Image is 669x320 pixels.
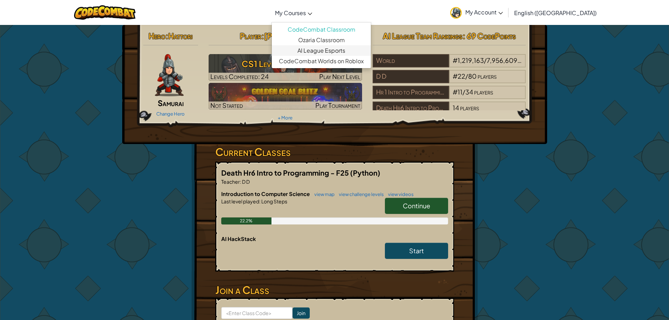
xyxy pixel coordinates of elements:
[240,31,261,41] span: Player
[261,31,264,41] span: :
[272,56,371,66] a: CodeCombat Worlds on Roblox
[373,70,449,83] div: D D
[453,88,458,96] span: #
[74,5,136,20] img: CodeCombat logo
[487,56,522,64] span: 7,956,609
[463,31,516,41] span: : 69 CodePoints
[373,61,526,69] a: World#1,219,163/7,956,609players
[221,217,271,224] div: 22.2%
[272,35,371,45] a: Ozaria Classroom
[373,92,526,100] a: Hr 1 Intro to Programming - S25 - Death#11/34players
[335,191,384,197] a: view challenge levels
[165,31,168,41] span: :
[514,9,597,17] span: English ([GEOGRAPHIC_DATA])
[221,190,311,197] span: Introduction to Computer Science
[221,235,256,242] span: AI HackStack
[272,45,371,56] a: AI League Esports
[293,307,310,319] input: Join
[271,3,316,22] a: My Courses
[209,54,362,81] img: CS1 Level 7: True Names
[474,88,493,96] span: players
[468,72,477,80] span: 80
[373,108,526,116] a: Death Hr6 Intro to Programming - F2514players
[458,88,463,96] span: 11
[156,111,185,117] a: Change Hero
[385,243,448,259] a: Start
[383,31,463,41] span: AI League Team Rankings
[385,191,414,197] a: view videos
[259,198,261,204] span: :
[478,72,497,80] span: players
[261,198,287,204] span: Long Steps
[409,247,424,255] span: Start
[272,24,371,35] a: CodeCombat Classroom
[373,77,526,85] a: D D#22/80players
[275,9,306,17] span: My Courses
[319,72,360,80] span: Play Next Level
[210,72,269,80] span: Levels Completed: 24
[149,31,165,41] span: Hero
[168,31,192,41] span: Hattori
[465,8,503,16] span: My Account
[264,31,330,41] span: [PERSON_NAME]
[484,56,487,64] span: /
[453,56,458,64] span: #
[209,54,362,81] a: Play Next Level
[221,307,293,319] input: <Enter Class Code>
[241,178,250,185] span: D D
[373,86,449,99] div: Hr 1 Intro to Programming - S25 - Death
[465,88,473,96] span: 34
[215,282,454,298] h3: Join a Class
[511,3,600,22] a: English ([GEOGRAPHIC_DATA])
[458,56,484,64] span: 1,219,163
[447,1,506,24] a: My Account
[278,115,293,120] a: + More
[465,72,468,80] span: /
[373,102,449,115] div: Death Hr6 Intro to Programming - F25
[209,83,362,110] img: Golden Goal
[458,72,465,80] span: 22
[155,54,184,96] img: samurai.pose.png
[453,72,458,80] span: #
[215,144,454,160] h3: Current Classes
[463,88,465,96] span: /
[240,178,241,185] span: :
[221,168,350,177] span: Death Hr6 Intro to Programming - F25
[221,178,240,185] span: Teacher
[453,104,459,112] span: 14
[209,83,362,110] a: Not StartedPlay Tournament
[210,101,243,109] span: Not Started
[158,98,184,108] span: Samurai
[373,54,449,67] div: World
[450,7,462,19] img: avatar
[403,202,430,210] span: Continue
[311,191,335,197] a: view map
[315,101,360,109] span: Play Tournament
[350,168,380,177] span: (Python)
[221,198,259,204] span: Last level played
[209,56,362,72] h3: CS1 Level 7: True Names
[460,104,479,112] span: players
